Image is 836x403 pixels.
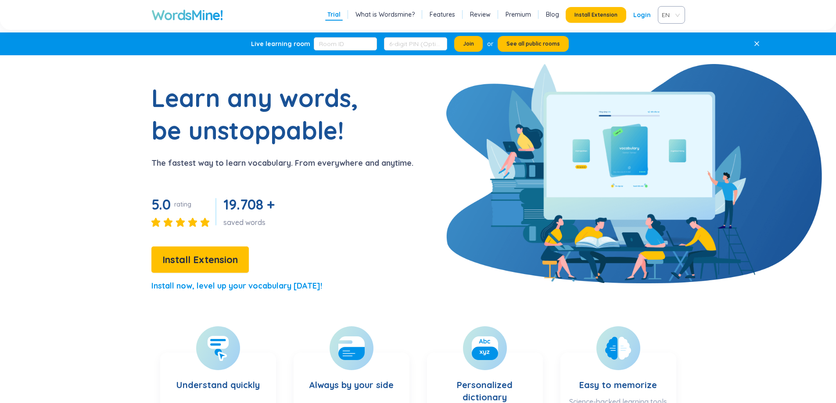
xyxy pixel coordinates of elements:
[355,10,415,19] a: What is Wordsmine?
[151,82,371,146] h1: Learn any words, be unstoppable!
[463,40,474,47] span: Join
[487,39,493,49] div: or
[151,196,171,213] span: 5.0
[579,361,657,392] h3: Easy to memorize
[151,256,249,265] a: Install Extension
[151,246,249,273] button: Install Extension
[151,280,322,292] p: Install now, level up your vocabulary [DATE]!
[327,10,341,19] a: Trial
[223,196,275,213] span: 19.708 +
[162,252,238,267] span: Install Extension
[546,10,559,19] a: Blog
[566,7,626,23] button: Install Extension
[174,200,191,209] div: rating
[470,10,491,19] a: Review
[506,10,531,19] a: Premium
[251,39,310,48] div: Live learning room
[384,37,447,50] input: 6-digit PIN (Optional)
[574,11,617,18] span: Install Extension
[176,361,260,397] h3: Understand quickly
[454,36,483,52] button: Join
[506,40,560,47] span: See all public rooms
[223,218,278,227] div: saved words
[498,36,569,52] button: See all public rooms
[633,7,651,23] a: Login
[309,361,394,397] h3: Always by your side
[314,37,377,50] input: Room ID
[151,157,413,169] p: The fastest way to learn vocabulary. From everywhere and anytime.
[430,10,455,19] a: Features
[662,8,678,21] span: VIE
[151,6,223,24] a: WordsMine!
